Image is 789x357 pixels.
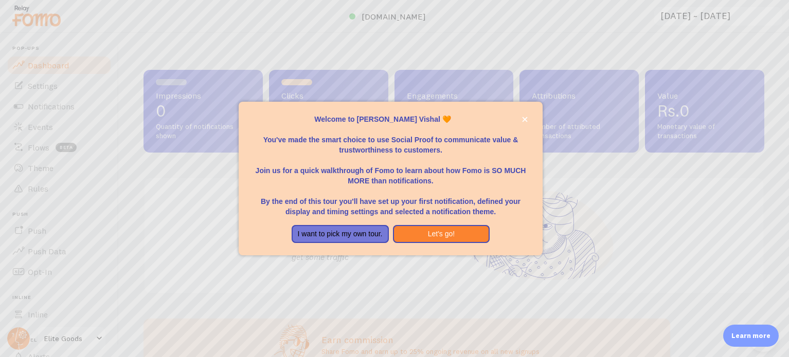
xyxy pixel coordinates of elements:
[251,114,531,124] p: Welcome to [PERSON_NAME] Vishal 🧡
[393,225,490,243] button: Let's go!
[251,155,531,186] p: Join us for a quick walkthrough of Fomo to learn about how Fomo is SO MUCH MORE than notifications.
[292,225,389,243] button: I want to pick my own tour.
[723,325,779,347] div: Learn more
[251,124,531,155] p: You've made the smart choice to use Social Proof to communicate value & trustworthiness to custom...
[239,102,543,256] div: Welcome to Fomo, Paritosh Vishal 🧡You&amp;#39;ve made the smart choice to use Social Proof to com...
[731,331,770,341] p: Learn more
[251,186,531,217] p: By the end of this tour you'll have set up your first notification, defined your display and timi...
[519,114,530,125] button: close,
